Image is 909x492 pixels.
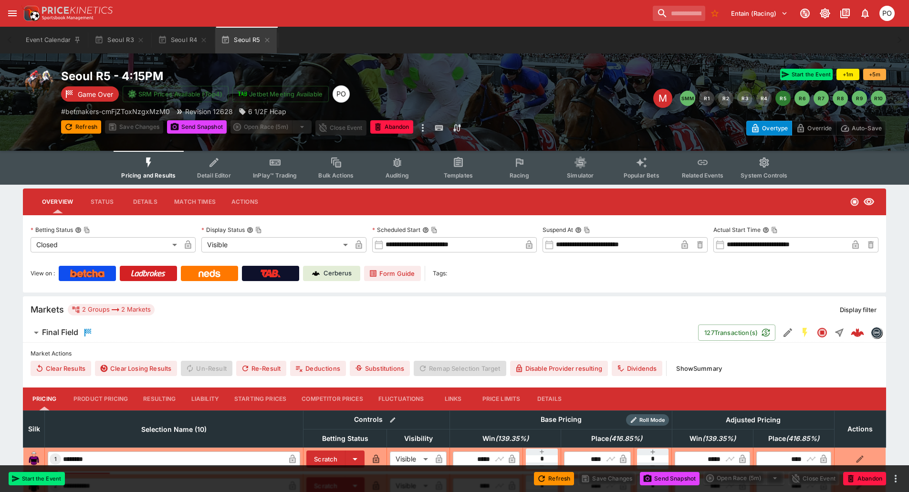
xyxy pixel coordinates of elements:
button: 127Transaction(s) [698,325,775,341]
button: SRM Prices Available (Top4) [123,86,229,102]
button: Straight [831,324,848,341]
div: Event type filters [114,151,795,185]
img: Sportsbook Management [42,16,94,20]
button: Auto-Save [836,121,886,136]
label: Market Actions [31,346,878,361]
span: Roll Mode [636,416,669,424]
button: Substitutions [350,361,410,376]
a: Cerberus [303,266,360,281]
em: ( 416.85 %) [609,433,642,444]
p: Auto-Save [852,123,882,133]
button: Scratch [306,450,345,468]
span: Popular Bets [624,172,659,179]
div: Philip OConnor [879,6,895,21]
img: runner 1 [26,451,42,467]
button: R6 [794,91,810,106]
span: Place(416.85%) [581,433,653,444]
button: Resulting [136,387,183,410]
a: c0d268c0-2ccd-4a50-9092-b1f434a477e8 [848,323,867,342]
button: Override [792,121,836,136]
span: Un-Result [181,361,232,376]
button: Copy To Clipboard [255,227,262,233]
img: Cerberus [312,270,320,277]
span: Win(139.35%) [679,433,746,444]
button: Starting Prices [227,387,294,410]
button: Display StatusCopy To Clipboard [247,227,253,233]
div: Philip OConnor [333,85,350,103]
div: 2 Groups 2 Markets [72,304,151,315]
img: TabNZ [261,270,281,277]
label: Tags: [433,266,447,281]
p: 6 1/2F Hcap [248,106,286,116]
button: Notifications [857,5,874,22]
input: search [653,6,705,21]
p: Game Over [78,89,113,99]
a: Form Guide [364,266,421,281]
button: +1m [836,69,859,80]
button: R9 [852,91,867,106]
em: ( 139.35 %) [702,433,736,444]
button: Match Times [167,190,223,213]
button: Copy To Clipboard [84,227,90,233]
button: Select Tenant [725,6,794,21]
em: ( 139.35 %) [495,433,529,444]
button: Send Snapshot [640,472,700,485]
span: Place(416.85%) [758,433,830,444]
button: R10 [871,91,886,106]
h2: Copy To Clipboard [61,69,474,84]
button: Betting StatusCopy To Clipboard [75,227,82,233]
nav: pagination navigation [680,91,886,106]
button: ShowSummary [670,361,728,376]
span: Templates [444,172,473,179]
button: Overview [34,190,81,213]
span: System Controls [741,172,787,179]
img: betmakers [871,327,882,338]
button: Seoul R5 [215,27,276,53]
button: Refresh [61,120,101,134]
button: Product Pricing [66,387,136,410]
button: Re-Result [236,361,286,376]
div: Closed [31,237,180,252]
button: Abandon [370,120,413,134]
button: Bulk edit [387,414,399,426]
div: c0d268c0-2ccd-4a50-9092-b1f434a477e8 [851,326,864,339]
span: Simulator [567,172,594,179]
span: Mark an event as closed and abandoned. [370,122,413,131]
button: R2 [718,91,733,106]
button: Suspend AtCopy To Clipboard [575,227,582,233]
button: SMM [680,91,695,106]
p: Scheduled Start [372,226,420,234]
img: Ladbrokes [131,270,166,277]
button: Abandon [843,472,886,485]
th: Controls [303,410,450,429]
div: Edit Meeting [653,89,672,108]
button: Documentation [836,5,854,22]
button: Copy To Clipboard [584,227,590,233]
img: logo-cerberus--red.svg [851,326,864,339]
span: Win(139.35%) [472,433,539,444]
button: Actions [223,190,266,213]
button: Final Field [23,323,698,342]
button: Dividends [612,361,662,376]
button: Pricing [23,387,66,410]
button: Refresh [534,472,574,485]
span: Betting Status [312,433,379,444]
button: Copy To Clipboard [431,227,438,233]
img: horse_racing.png [23,69,53,99]
button: R1 [699,91,714,106]
button: R5 [775,91,791,106]
button: Details [528,387,571,410]
img: jetbet-logo.svg [238,89,247,99]
button: R7 [814,91,829,106]
svg: Closed [850,197,859,207]
th: Actions [834,410,886,447]
button: R4 [756,91,772,106]
p: Revision 12628 [185,106,233,116]
th: Adjusted Pricing [672,410,834,429]
span: Mark an event as closed and abandoned. [843,473,886,482]
div: 6 1/2F Hcap [239,106,286,116]
button: Status [81,190,124,213]
img: PriceKinetics Logo [21,4,40,23]
button: No Bookmarks [707,6,722,21]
